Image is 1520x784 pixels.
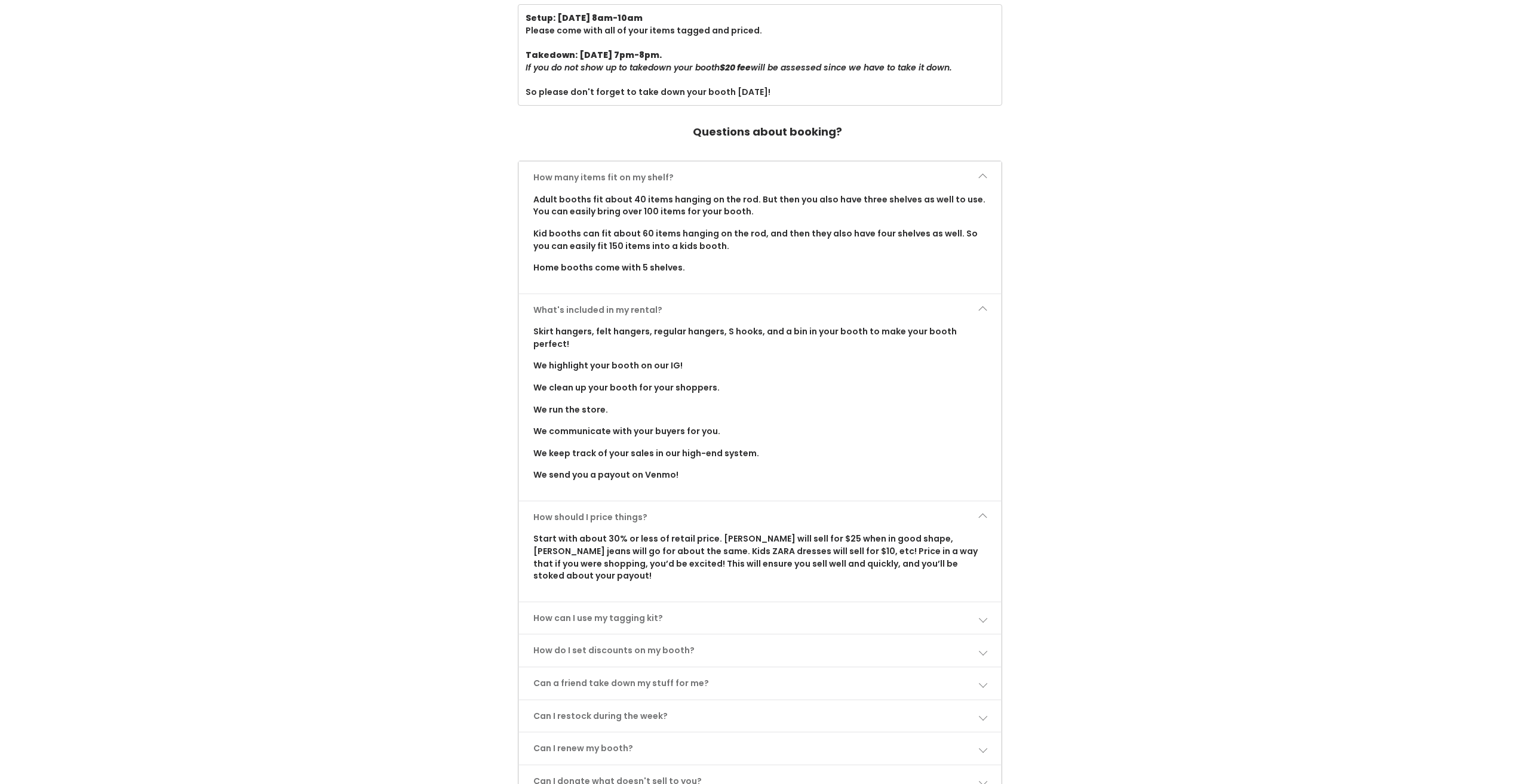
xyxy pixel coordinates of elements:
a: How can I use my tagging kit? [519,602,1001,634]
h4: Questions about booking? [693,120,842,144]
div: Please come with all of your items tagged and priced. So please don't forget to take down your bo... [526,12,952,98]
b: Setup: [DATE] 8am-10am [526,12,643,24]
p: We run the store. [533,404,987,416]
p: Home booths come with 5 shelves. [533,262,987,274]
p: We highlight your booth on our IG! [533,359,987,372]
a: How many items fit on my shelf? [519,162,1001,193]
a: Can I restock during the week? [519,700,1001,732]
p: Adult booths fit about 40 items hanging on the rod. But then you also have three shelves as well ... [533,193,987,218]
p: Kid booths can fit about 60 items hanging on the rod, and then they also have four shelves as wel... [533,227,987,252]
a: How should I price things? [519,502,1001,533]
p: We communicate with your buyers for you. [533,425,987,438]
a: Can a friend take down my stuff for me? [519,668,1001,699]
p: Start with about 30% or less of retail price. [PERSON_NAME] will sell for $25 when in good shape,... [533,533,987,582]
a: How do I set discounts on my booth? [519,635,1001,666]
p: We keep track of your sales in our high-end system. [533,447,987,460]
b: Takedown: [DATE] 7pm-8pm. [526,49,662,61]
p: Skirt hangers, felt hangers, regular hangers, S hooks, and a bin in your booth to make your booth... [533,325,987,350]
i: If you do not show up to takedown your booth will be assessed since we have to take it down. [526,62,952,73]
p: We clean up your booth for your shoppers. [533,382,987,394]
p: We send you a payout on Venmo! [533,469,987,481]
b: $20 fee [720,62,751,73]
a: What's included in my rental? [519,294,1001,326]
a: Can I renew my booth? [519,733,1001,764]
